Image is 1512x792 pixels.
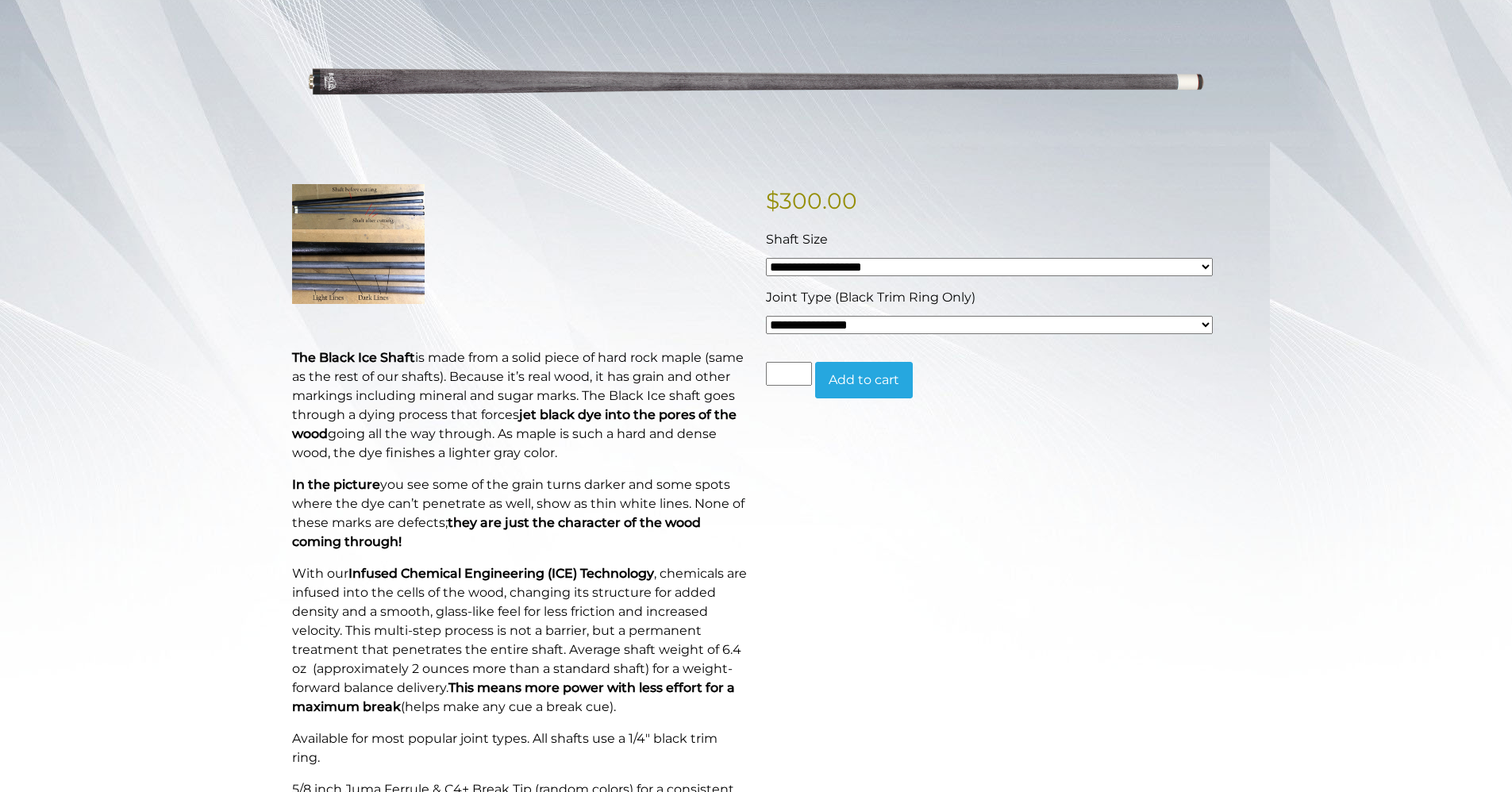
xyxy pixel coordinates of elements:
[766,290,975,305] span: Joint Type (Black Trim Ring Only)
[292,475,747,552] p: you see some of the grain turns darker and some spots where the dye can’t penetrate as well, show...
[292,348,747,463] p: is made from a solid piece of hard rock maple (same as the rest of our shafts). Because it’s real...
[766,232,828,247] span: Shaft Size
[292,407,737,441] b: jet black dye into the pores of the wood
[815,362,913,398] button: Add to cart
[292,350,415,365] strong: The Black Ice Shaft
[766,187,779,214] span: $
[292,515,701,549] strong: they are just the character of the wood coming through!
[292,680,735,714] strong: This means more power with less effort for a maximum break
[766,187,857,214] bdi: 300.00
[292,5,1221,160] img: pechauer-black-ice-break-shaft-lightened.png
[292,477,380,492] strong: In the picture
[292,564,747,717] p: With our , chemicals are infused into the cells of the wood, changing its structure for added den...
[292,729,747,767] p: Available for most popular joint types. All shafts use a 1/4" black trim ring.
[348,566,654,581] strong: Infused Chemical Engineering (ICE) Technology
[766,362,812,386] input: Product quantity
